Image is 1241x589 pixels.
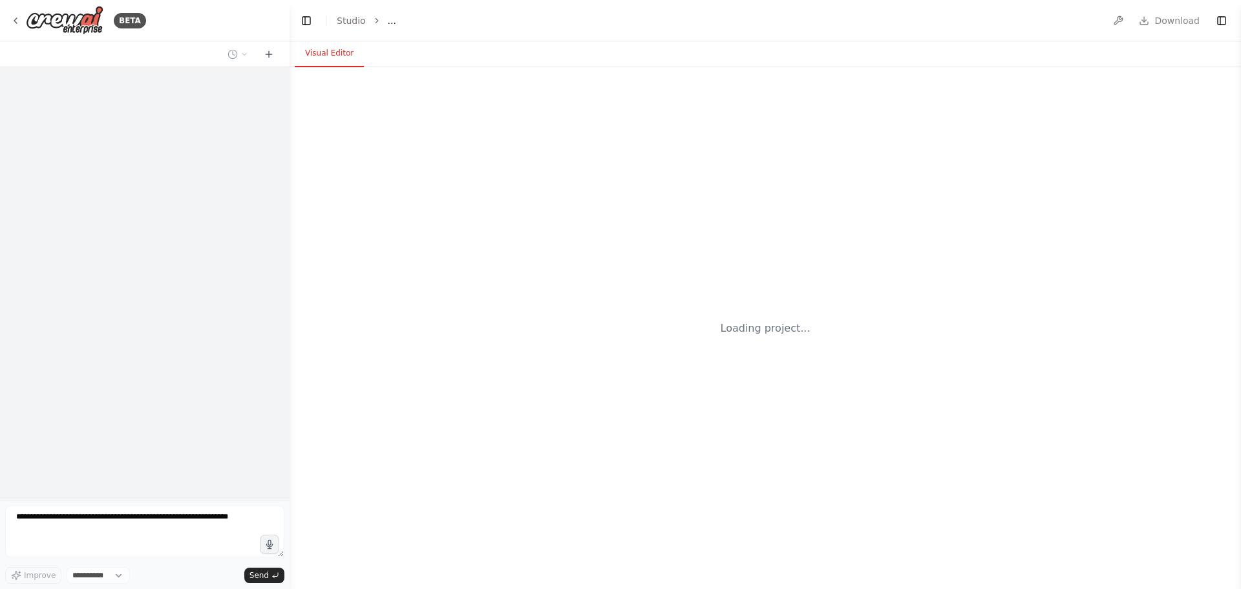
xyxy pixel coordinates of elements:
[295,40,364,67] button: Visual Editor
[388,14,396,27] span: ...
[260,535,279,554] button: Click to speak your automation idea
[1213,12,1231,30] button: Show right sidebar
[297,12,315,30] button: Hide left sidebar
[222,47,253,62] button: Switch to previous chat
[337,16,366,26] a: Studio
[337,14,396,27] nav: breadcrumb
[244,568,284,583] button: Send
[259,47,279,62] button: Start a new chat
[249,570,269,581] span: Send
[114,13,146,28] div: BETA
[5,567,61,584] button: Improve
[721,321,811,336] div: Loading project...
[26,6,103,35] img: Logo
[24,570,56,581] span: Improve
